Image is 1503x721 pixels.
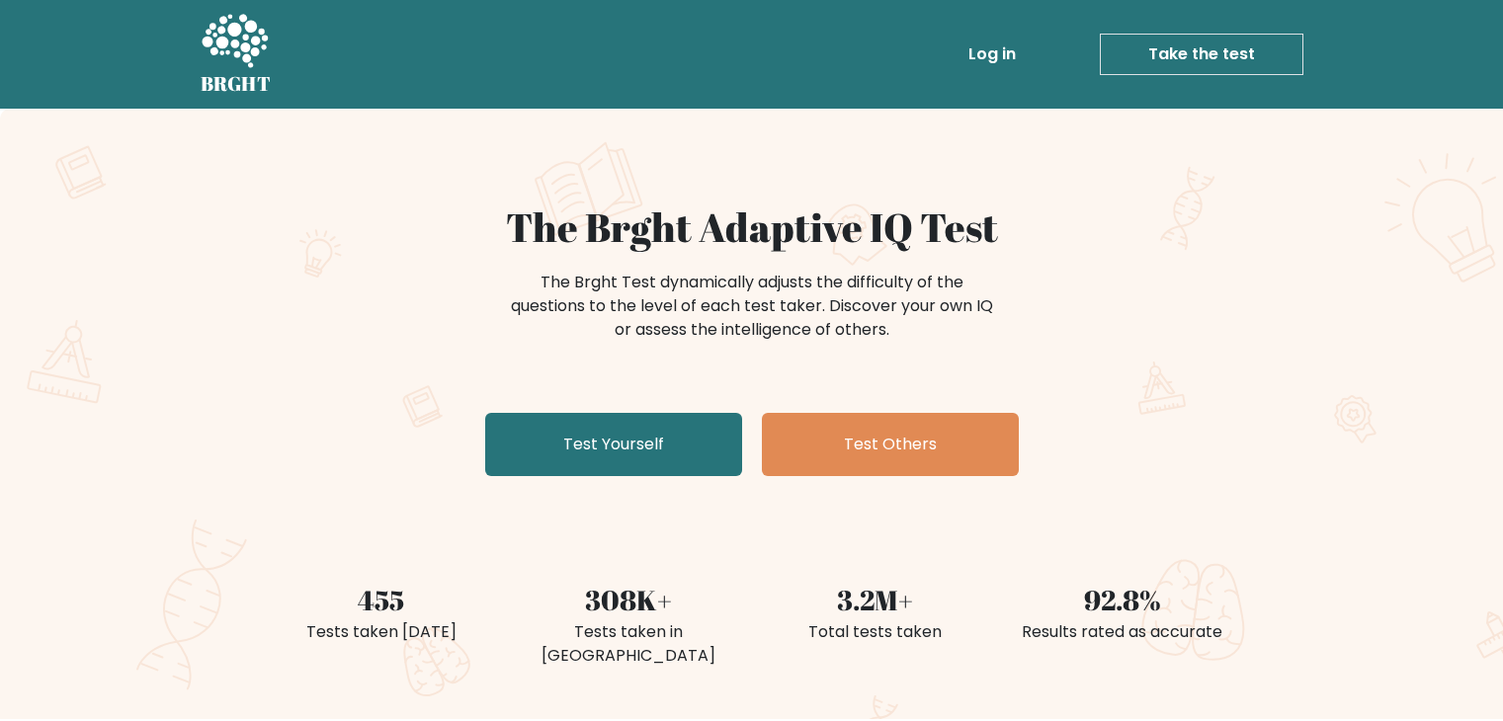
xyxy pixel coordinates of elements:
[1100,34,1303,75] a: Take the test
[201,8,272,101] a: BRGHT
[1011,620,1234,644] div: Results rated as accurate
[764,579,987,620] div: 3.2M+
[505,271,999,342] div: The Brght Test dynamically adjusts the difficulty of the questions to the level of each test take...
[517,579,740,620] div: 308K+
[270,620,493,644] div: Tests taken [DATE]
[517,620,740,668] div: Tests taken in [GEOGRAPHIC_DATA]
[960,35,1024,74] a: Log in
[762,413,1019,476] a: Test Others
[764,620,987,644] div: Total tests taken
[485,413,742,476] a: Test Yourself
[201,72,272,96] h5: BRGHT
[1011,579,1234,620] div: 92.8%
[270,203,1234,251] h1: The Brght Adaptive IQ Test
[270,579,493,620] div: 455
